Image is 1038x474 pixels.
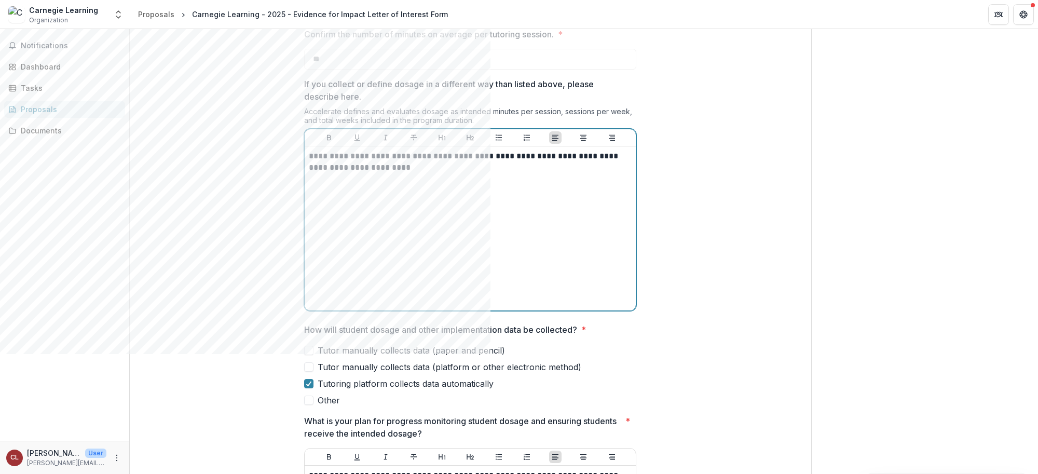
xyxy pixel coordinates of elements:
[4,122,125,139] a: Documents
[606,451,618,463] button: Align Right
[521,131,533,144] button: Ordered List
[10,454,19,461] div: Courtney Lewis
[436,451,448,463] button: Heading 1
[988,4,1009,25] button: Partners
[577,131,590,144] button: Align Center
[134,7,452,22] nav: breadcrumb
[192,9,448,20] div: Carnegie Learning - 2025 - Evidence for Impact Letter of Interest Form
[21,125,117,136] div: Documents
[577,451,590,463] button: Align Center
[304,78,630,103] p: If you collect or define dosage in a different way than listed above, please describe here.
[85,449,106,458] p: User
[493,131,505,144] button: Bullet List
[318,361,581,373] span: Tutor manually collects data (platform or other electronic method)
[29,16,68,25] span: Organization
[606,131,618,144] button: Align Right
[1013,4,1034,25] button: Get Help
[304,28,554,40] p: Confirm the number of minutes on average per tutoring session.
[304,107,636,129] div: Accelerate defines and evaluates dosage as intended minutes per session, sessions per week, and t...
[323,451,335,463] button: Bold
[521,451,533,463] button: Ordered List
[304,323,577,336] p: How will student dosage and other implementation data be collected?
[549,451,562,463] button: Align Left
[407,451,420,463] button: Strike
[27,458,106,468] p: [PERSON_NAME][EMAIL_ADDRESS][DOMAIN_NAME]
[407,131,420,144] button: Strike
[4,101,125,118] a: Proposals
[436,131,448,144] button: Heading 1
[21,83,117,93] div: Tasks
[464,131,476,144] button: Heading 2
[21,61,117,72] div: Dashboard
[134,7,179,22] a: Proposals
[318,377,494,390] span: Tutoring platform collects data automatically
[493,451,505,463] button: Bullet List
[111,4,126,25] button: Open entity switcher
[4,79,125,97] a: Tasks
[379,451,392,463] button: Italicize
[8,6,25,23] img: Carnegie Learning
[379,131,392,144] button: Italicize
[318,394,340,407] span: Other
[21,42,121,50] span: Notifications
[351,451,363,463] button: Underline
[27,448,81,458] p: [PERSON_NAME]
[323,131,335,144] button: Bold
[351,131,363,144] button: Underline
[138,9,174,20] div: Proposals
[549,131,562,144] button: Align Left
[21,104,117,115] div: Proposals
[111,452,123,464] button: More
[464,451,476,463] button: Heading 2
[4,58,125,75] a: Dashboard
[4,37,125,54] button: Notifications
[29,5,98,16] div: Carnegie Learning
[318,344,505,357] span: Tutor manually collects data (paper and pencil)
[304,415,621,440] p: What is your plan for progress monitoring student dosage and ensuring students receive the intend...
